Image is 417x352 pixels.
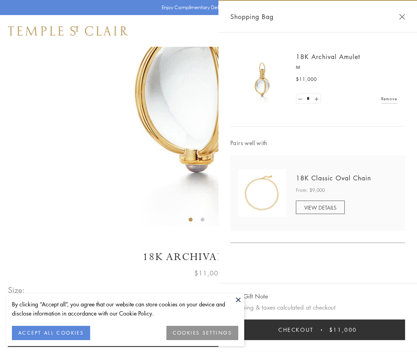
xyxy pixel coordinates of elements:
[230,319,405,340] button: Checkout $11,000
[296,186,325,194] span: From: $9,000
[230,302,405,312] p: Shipping & taxes calculated at checkout
[304,204,336,211] span: VIEW DETAILS
[230,11,274,22] span: Shopping Bag
[238,169,286,217] img: N88865-OV18
[166,326,238,340] button: COOKIES SETTINGS
[296,52,360,61] a: 18K Archival Amulet
[296,75,317,83] span: $11,000
[312,94,320,104] a: Set quantity to 2
[8,283,25,297] span: Size:
[329,325,357,334] span: $11,000
[381,94,397,103] a: Remove
[8,250,409,264] h1: 18K Archival Amulet
[12,326,90,340] button: ACCEPT ALL COOKIES
[238,55,286,103] img: 18K Archival Amulet
[230,291,268,301] button: Add Gift Note
[162,4,252,11] p: Enjoy Complimentary Delivery & Returns
[296,94,304,104] a: Set quantity to 0
[194,268,223,278] span: $11,000
[8,26,128,36] img: Temple St. Clair
[296,174,371,182] a: 18K Classic Oval Chain
[12,300,238,318] div: By clicking “Accept all”, you agree that our website can store cookies on your device and disclos...
[230,138,405,147] span: Pairs well with
[399,14,405,20] button: Close Shopping Bag
[296,201,345,214] a: VIEW DETAILS
[296,63,397,71] p: M
[278,325,314,334] span: Checkout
